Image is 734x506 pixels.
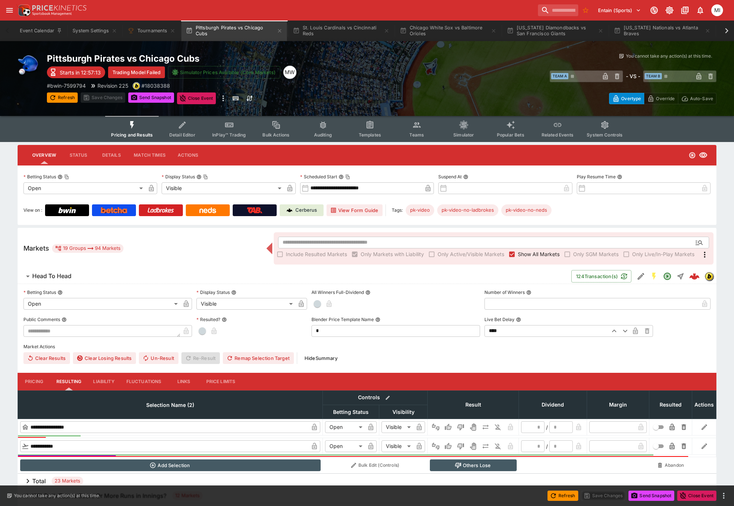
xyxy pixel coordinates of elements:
button: Overtype [609,93,644,104]
p: Live Bet Delay [484,316,514,323]
p: Auto-Save [690,95,713,102]
img: bwin.png [133,83,140,89]
button: Copy To Clipboard [203,174,208,179]
button: Details [95,146,128,164]
button: Remap Selection Target [223,352,294,364]
button: Tournaments [123,21,180,41]
button: Copy To Clipboard [345,174,350,179]
span: InPlay™ Trading [212,132,246,138]
button: SGM Enabled [648,270,661,283]
button: Push [480,440,491,452]
button: Simulator Prices Available (Core Markets) [168,66,280,79]
button: St. Louis Cardinals vs Cincinnati Reds [288,21,394,41]
div: Start From [609,93,716,104]
span: Only Live/In-Play Markets [632,250,694,258]
div: Visible [162,182,284,194]
span: Re-Result [181,352,220,364]
img: Cerberus [287,207,292,213]
img: PriceKinetics [32,5,86,11]
button: open drawer [3,4,16,17]
p: Blender Price Template Name [311,316,374,323]
p: Play Resume Time [577,174,616,180]
button: Void [467,440,479,452]
img: Betcha [101,207,127,213]
button: Scheduled StartCopy To Clipboard [339,174,344,179]
button: Connected to PK [648,4,661,17]
p: Revision 225 [97,82,128,90]
button: Actions [171,146,204,164]
button: Status [62,146,95,164]
img: PriceKinetics Logo [16,3,31,18]
button: Abandon [652,459,690,471]
span: 23 Markets [52,477,83,485]
p: Suspend At [438,174,462,180]
div: Open [325,421,365,433]
div: Visible [381,421,413,433]
button: Resulted? [222,317,227,322]
button: Lose [455,421,466,433]
span: Team B [645,73,662,79]
button: Override [644,93,678,104]
p: Resulted? [196,316,220,323]
button: Links [167,373,200,390]
button: HideSummary [300,352,342,364]
svg: Open [663,272,672,281]
button: Public Comments [62,317,67,322]
label: Tags: [392,204,403,216]
th: Controls [323,390,428,405]
div: Open [23,182,145,194]
span: pk-video-no-ladbrokes [437,207,498,214]
button: Auto-Save [678,93,716,104]
button: Edit Detail [634,270,648,283]
p: Override [656,95,675,102]
img: bwin [705,272,713,280]
button: Straight [674,270,687,283]
img: Neds [199,207,216,213]
p: Cerberus [295,207,317,214]
label: View on : [23,204,42,216]
button: Documentation [678,4,691,17]
button: Eliminated In Play [492,421,504,433]
h6: Total [32,477,46,485]
th: Actions [692,390,716,419]
button: Un-Result [139,352,178,364]
button: Clear Losing Results [73,352,136,364]
h6: - VS - [626,72,640,80]
button: Notifications [694,4,707,17]
p: You cannot take any action(s) at this time. [14,492,100,499]
button: Send Snapshot [128,92,174,103]
p: Public Comments [23,316,60,323]
img: Bwin [58,207,76,213]
button: Open [693,236,706,249]
p: Number of Winners [484,289,525,295]
button: Trading Model Failed [108,66,165,78]
button: Eliminated In Play [492,440,504,452]
div: Event type filters [105,116,628,142]
button: 124Transaction(s) [571,270,631,283]
div: Betting Target: cerberus [501,204,552,216]
button: Void [467,421,479,433]
div: Open [325,440,365,452]
button: Refresh [47,92,78,103]
button: System Settings [68,21,121,41]
p: Scheduled Start [300,174,337,180]
h2: Copy To Clipboard [47,53,382,64]
span: Simulator [453,132,474,138]
span: Auditing [314,132,332,138]
button: more [219,92,228,104]
button: Copy To Clipboard [64,174,69,179]
div: / [546,423,548,431]
div: bwin [705,272,713,281]
span: Pricing and Results [111,132,153,138]
th: Margin [587,390,649,419]
button: michael.wilczynski [709,2,725,18]
svg: Open [689,152,696,159]
button: Head To Head [18,269,571,284]
img: logo-cerberus--red.svg [689,271,700,281]
button: No Bookmarks [580,4,591,16]
span: Betting Status [325,408,377,416]
button: Overview [26,146,62,164]
p: All Winners Full-Dividend [311,289,364,295]
img: Ladbrokes [147,207,174,213]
